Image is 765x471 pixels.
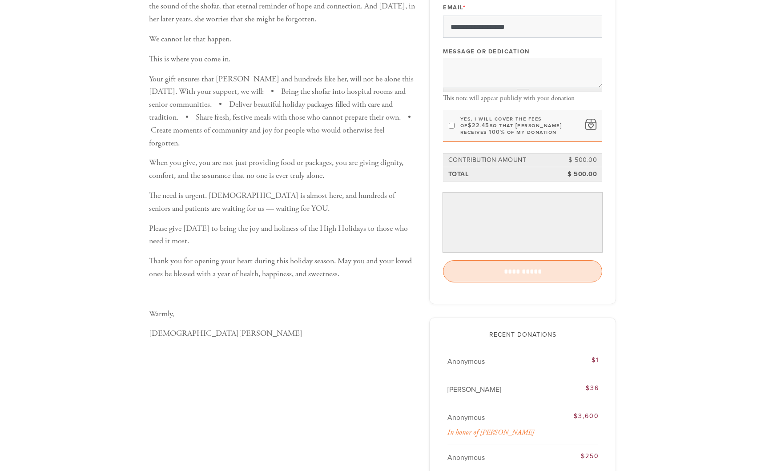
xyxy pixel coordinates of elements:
[460,116,580,136] label: Yes, I will cover the fees of so that [PERSON_NAME] receives 100% of my donation
[468,122,472,129] span: $
[558,168,598,181] td: $ 500.00
[149,308,416,321] p: Warmly,
[447,154,559,166] td: Contribution Amount
[149,255,416,281] p: Thank you for opening your heart during this holiday season. May you and your loved ones be bless...
[547,411,599,421] div: $3,600
[149,73,416,150] p: Your gift ensures that [PERSON_NAME] and hundreds like her, will not be alone this [DATE]. With y...
[447,413,485,422] span: Anonymous
[558,154,598,166] td: $ 500.00
[443,331,602,339] h2: Recent Donations
[447,385,501,394] span: [PERSON_NAME]
[149,222,416,248] p: Please give [DATE] to bring the joy and holiness of the High Holidays to those who need it most.
[149,189,416,215] p: The need is urgent. [DEMOGRAPHIC_DATA] is almost here, and hundreds of seniors and patients are w...
[447,357,485,366] span: Anonymous
[443,4,466,12] label: Email
[445,194,600,250] iframe: Secure payment input frame
[149,157,416,182] p: When you give, you are not just providing food or packages, you are giving dignity, comfort, and ...
[547,451,599,461] div: $250
[447,168,559,181] td: Total
[547,383,599,393] div: $36
[447,428,599,437] div: In honor of [PERSON_NAME]
[472,122,490,129] span: 22.45
[443,48,530,56] label: Message or dedication
[447,453,485,462] span: Anonymous
[463,4,466,11] span: This field is required.
[149,33,416,46] p: We cannot let that happen.
[443,94,602,102] div: This note will appear publicly with your donation
[149,327,416,340] p: [DEMOGRAPHIC_DATA][PERSON_NAME]
[547,355,599,365] div: $1
[149,53,416,66] p: This is where you come in.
